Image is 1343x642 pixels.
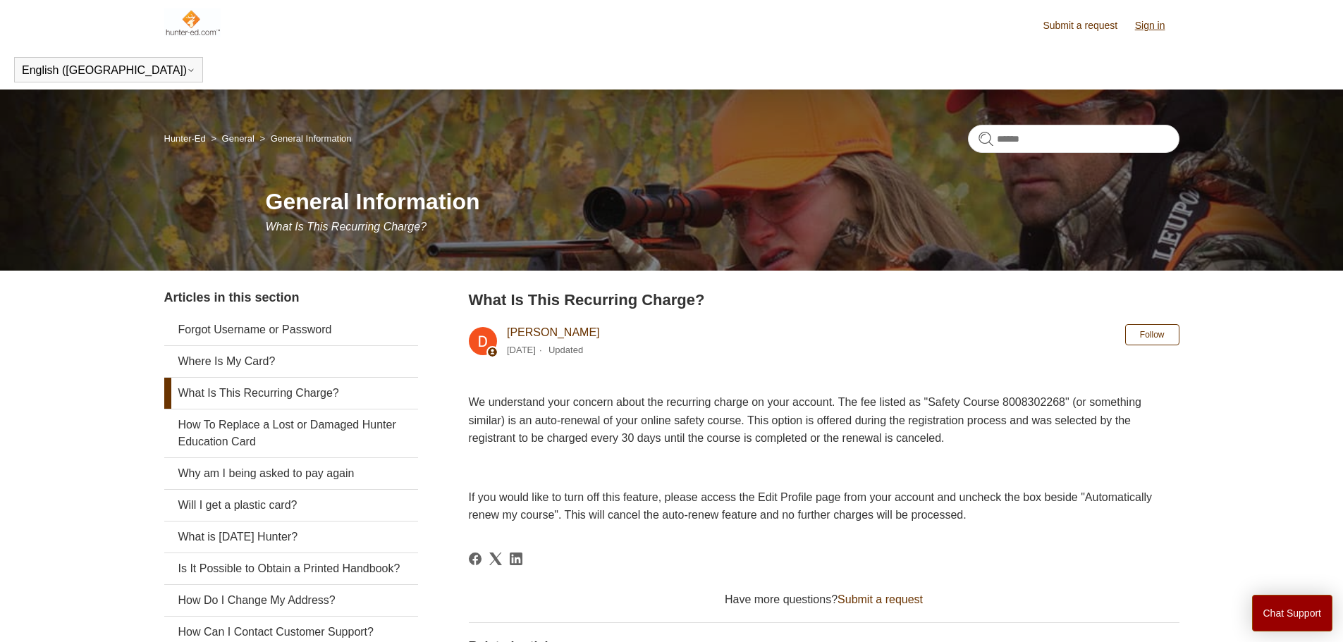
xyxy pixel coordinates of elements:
[222,133,255,144] a: General
[469,553,482,565] a: Facebook
[968,125,1179,153] input: Search
[164,314,418,345] a: Forgot Username or Password
[469,396,1141,444] span: We understand your concern about the recurring charge on your account. The fee listed as "Safety ...
[164,346,418,377] a: Where Is My Card?
[266,185,1179,218] h1: General Information
[22,64,195,77] button: English ([GEOGRAPHIC_DATA])
[469,553,482,565] svg: Share this page on Facebook
[489,553,502,565] svg: Share this page on X Corp
[266,221,427,233] span: What Is This Recurring Charge?
[208,133,257,144] li: General
[838,593,923,605] a: Submit a request
[271,133,352,144] a: General Information
[164,409,418,457] a: How To Replace a Lost or Damaged Hunter Education Card
[1252,595,1333,631] button: Chat Support
[510,553,522,565] a: LinkedIn
[164,490,418,521] a: Will I get a plastic card?
[489,553,502,565] a: X Corp
[164,133,206,144] a: Hunter-Ed
[164,133,209,144] li: Hunter-Ed
[164,553,418,584] a: Is It Possible to Obtain a Printed Handbook?
[164,290,300,304] span: Articles in this section
[469,288,1179,311] h2: What Is This Recurring Charge?
[507,345,536,355] time: 03/04/2024, 10:48
[1043,18,1132,33] a: Submit a request
[164,378,418,409] a: What Is This Recurring Charge?
[469,591,1179,608] div: Have more questions?
[510,553,522,565] svg: Share this page on LinkedIn
[257,133,351,144] li: General Information
[164,458,418,489] a: Why am I being asked to pay again
[1135,18,1179,33] a: Sign in
[164,585,418,616] a: How Do I Change My Address?
[469,491,1152,521] span: If you would like to turn off this feature, please access the Edit Profile page from your account...
[164,521,418,553] a: What is [DATE] Hunter?
[1125,324,1179,345] button: Follow Article
[507,326,600,338] a: [PERSON_NAME]
[548,345,583,355] li: Updated
[164,8,221,37] img: Hunter-Ed Help Center home page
